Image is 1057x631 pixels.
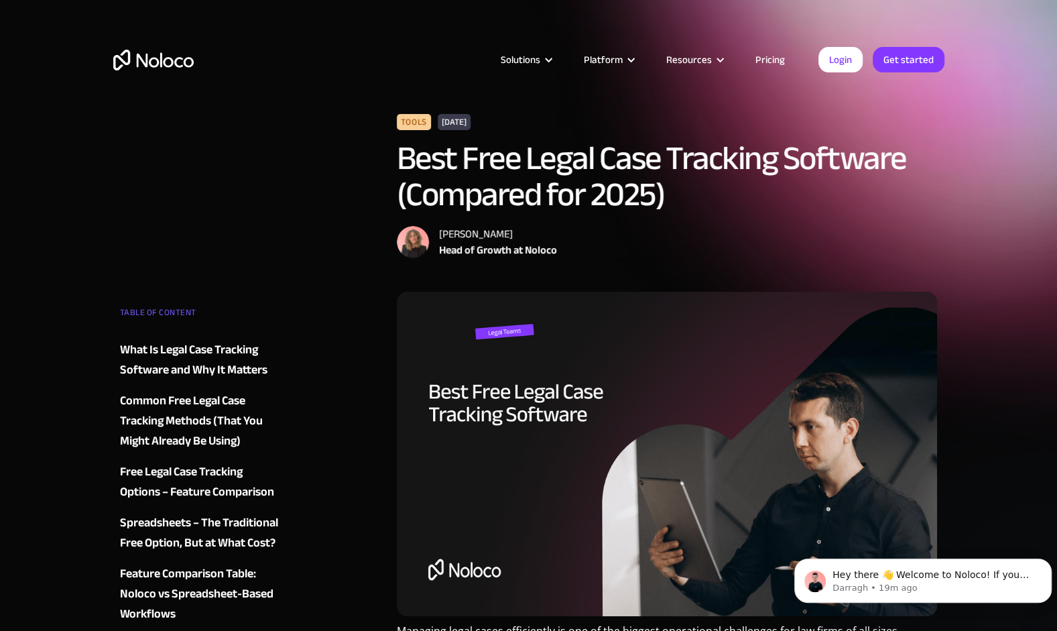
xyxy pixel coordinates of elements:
[439,226,557,242] div: [PERSON_NAME]
[666,51,712,68] div: Resources
[120,340,282,380] a: What Is Legal Case Tracking Software and Why It Matters
[120,564,282,624] a: Feature Comparison Table: Noloco vs Spreadsheet-Based Workflows
[501,51,540,68] div: Solutions
[120,391,282,451] a: Common Free Legal Case Tracking Methods (That You Might Already Be Using)
[739,51,802,68] a: Pricing
[873,47,944,72] a: Get started
[397,140,938,213] h1: Best Free Legal Case Tracking Software (Compared for 2025)
[439,242,557,258] div: Head of Growth at Noloco
[120,462,282,502] a: Free Legal Case Tracking Options – Feature Comparison
[120,513,282,553] a: Spreadsheets – The Traditional Free Option, But at What Cost?
[567,51,649,68] div: Platform
[113,50,194,70] a: home
[789,530,1057,624] iframe: Intercom notifications message
[120,302,282,329] div: TABLE OF CONTENT
[818,47,863,72] a: Login
[649,51,739,68] div: Resources
[584,51,623,68] div: Platform
[484,51,567,68] div: Solutions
